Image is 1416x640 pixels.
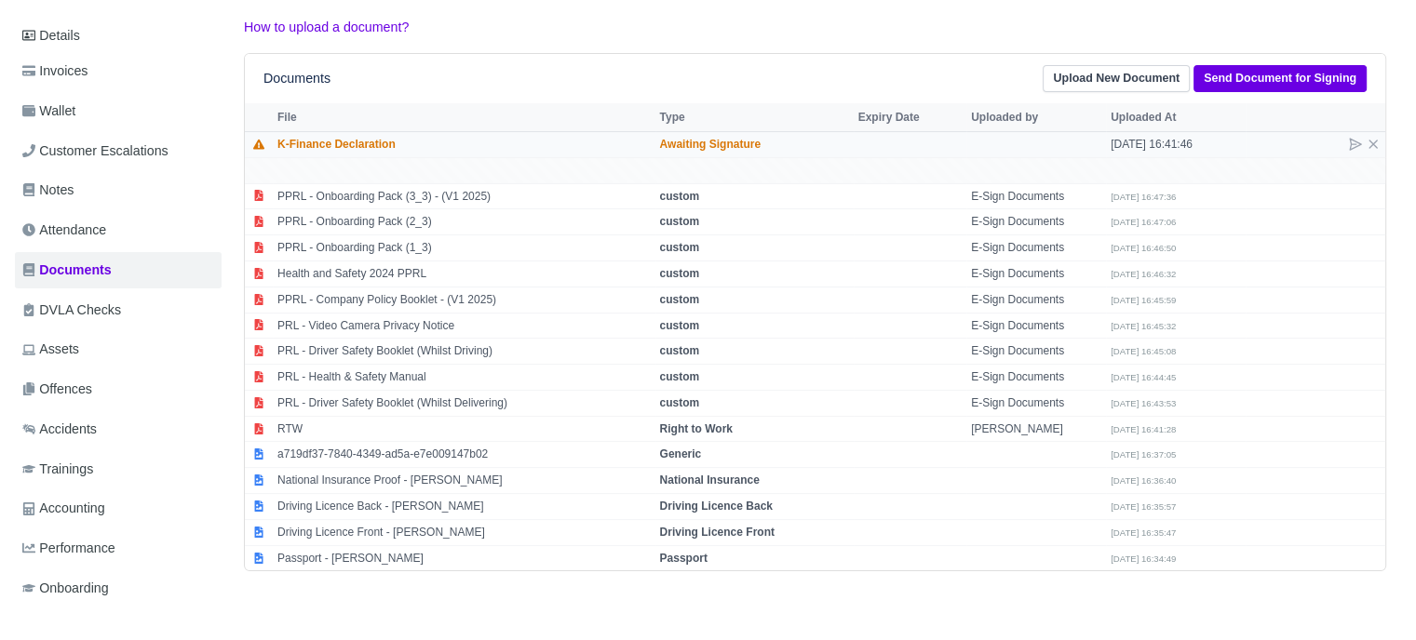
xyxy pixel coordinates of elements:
[1111,372,1176,382] small: [DATE] 16:44:45
[1111,192,1176,202] small: [DATE] 16:47:36
[263,71,330,87] h6: Documents
[22,538,115,559] span: Performance
[660,215,700,228] strong: custom
[15,292,222,328] a: DVLA Checks
[22,459,93,480] span: Trainings
[966,260,1106,287] td: E-Sign Documents
[22,140,169,162] span: Customer Escalations
[1111,475,1176,486] small: [DATE] 16:36:40
[1111,346,1176,356] small: [DATE] 16:45:08
[15,490,222,527] a: Accounting
[966,183,1106,209] td: E-Sign Documents
[15,19,222,53] a: Details
[273,339,655,365] td: PRL - Driver Safety Booklet (Whilst Driving)
[1111,398,1176,408] small: [DATE] 16:43:53
[22,419,97,440] span: Accidents
[15,252,222,288] a: Documents
[660,552,708,565] strong: Passport
[244,20,409,34] a: How to upload a document?
[15,212,222,248] a: Attendance
[273,390,655,416] td: PRL - Driver Safety Booklet (Whilst Delivering)
[660,241,700,254] strong: custom
[273,209,655,235] td: PPRL - Onboarding Pack (2_3)
[22,180,74,201] span: Notes
[15,570,222,607] a: Onboarding
[660,370,700,383] strong: custom
[22,60,88,82] span: Invoices
[655,131,854,157] td: Awaiting Signature
[22,100,75,122] span: Wallet
[273,183,655,209] td: PPRL - Onboarding Pack (3_3) - (V1 2025)
[966,365,1106,391] td: E-Sign Documents
[22,220,106,241] span: Attendance
[660,190,700,203] strong: custom
[273,545,655,570] td: Passport - [PERSON_NAME]
[660,396,700,409] strong: custom
[660,422,733,435] strong: Right to Work
[15,93,222,129] a: Wallet
[660,500,773,513] strong: Driving Licence Back
[1111,527,1176,538] small: [DATE] 16:35:47
[966,287,1106,313] td: E-Sign Documents
[22,379,92,400] span: Offences
[660,267,700,280] strong: custom
[15,530,222,567] a: Performance
[1111,424,1176,434] small: [DATE] 16:41:28
[966,209,1106,235] td: E-Sign Documents
[273,260,655,287] td: Health and Safety 2024 PPRL
[22,498,105,519] span: Accounting
[15,53,222,89] a: Invoices
[273,416,655,442] td: RTW
[1043,65,1190,92] a: Upload New Document
[15,331,222,367] a: Assets
[1111,269,1176,279] small: [DATE] 16:46:32
[15,411,222,447] a: Accidents
[1193,65,1367,92] a: Send Document for Signing
[1111,321,1176,331] small: [DATE] 16:45:32
[660,344,700,357] strong: custom
[966,313,1106,339] td: E-Sign Documents
[22,339,79,360] span: Assets
[15,172,222,208] a: Notes
[273,468,655,494] td: National Insurance Proof - [PERSON_NAME]
[660,526,775,539] strong: Driving Licence Front
[273,442,655,468] td: a719df37-7840-4349-ad5a-e7e009147b02
[273,131,655,157] td: K-Finance Declaration
[1111,501,1176,512] small: [DATE] 16:35:57
[1111,553,1176,564] small: [DATE] 16:34:49
[273,103,655,131] th: File
[966,390,1106,416] td: E-Sign Documents
[1111,243,1176,253] small: [DATE] 16:46:50
[1111,295,1176,305] small: [DATE] 16:45:59
[22,578,109,599] span: Onboarding
[273,313,655,339] td: PRL - Video Camera Privacy Notice
[655,103,854,131] th: Type
[966,235,1106,261] td: E-Sign Documents
[1106,131,1246,157] td: [DATE] 16:41:46
[660,319,700,332] strong: custom
[660,447,702,460] strong: Generic
[273,365,655,391] td: PRL - Health & Safety Manual
[273,287,655,313] td: PPRL - Company Policy Booklet - (V1 2025)
[22,260,112,281] span: Documents
[273,494,655,520] td: Driving Licence Back - [PERSON_NAME]
[660,473,760,487] strong: National Insurance
[15,451,222,487] a: Trainings
[966,416,1106,442] td: [PERSON_NAME]
[966,103,1106,131] th: Uploaded by
[966,339,1106,365] td: E-Sign Documents
[1111,449,1176,460] small: [DATE] 16:37:05
[854,103,966,131] th: Expiry Date
[273,235,655,261] td: PPRL - Onboarding Pack (1_3)
[15,371,222,407] a: Offences
[1106,103,1246,131] th: Uploaded At
[1111,217,1176,227] small: [DATE] 16:47:06
[660,293,700,306] strong: custom
[273,519,655,545] td: Driving Licence Front - [PERSON_NAME]
[22,300,121,321] span: DVLA Checks
[15,133,222,169] a: Customer Escalations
